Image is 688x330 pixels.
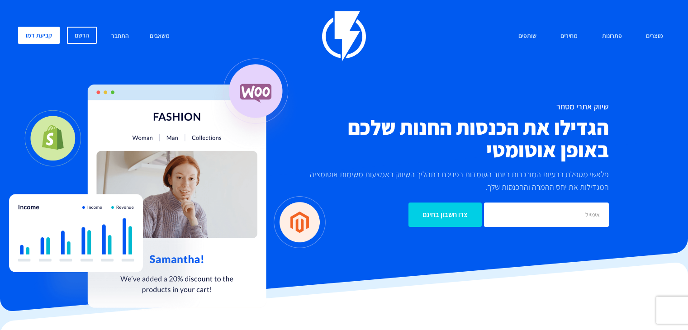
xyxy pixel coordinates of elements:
a: פתרונות [595,27,629,46]
a: קביעת דמו [18,27,60,44]
h1: שיווק אתרי מסחר [296,102,609,111]
a: מחירים [554,27,584,46]
a: מוצרים [639,27,670,46]
a: שותפים [512,27,543,46]
input: אימייל [484,203,609,227]
a: התחבר [104,27,136,46]
input: צרו חשבון בחינם [408,203,482,227]
a: משאבים [143,27,176,46]
h2: הגדילו את הכנסות החנות שלכם באופן אוטומטי [296,116,609,161]
a: הרשם [67,27,97,44]
p: פלאשי מטפלת בבעיות המורכבות ביותר העומדות בפניכם בתהליך השיווק באמצעות משימות אוטומציה המגדילות א... [296,168,609,193]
